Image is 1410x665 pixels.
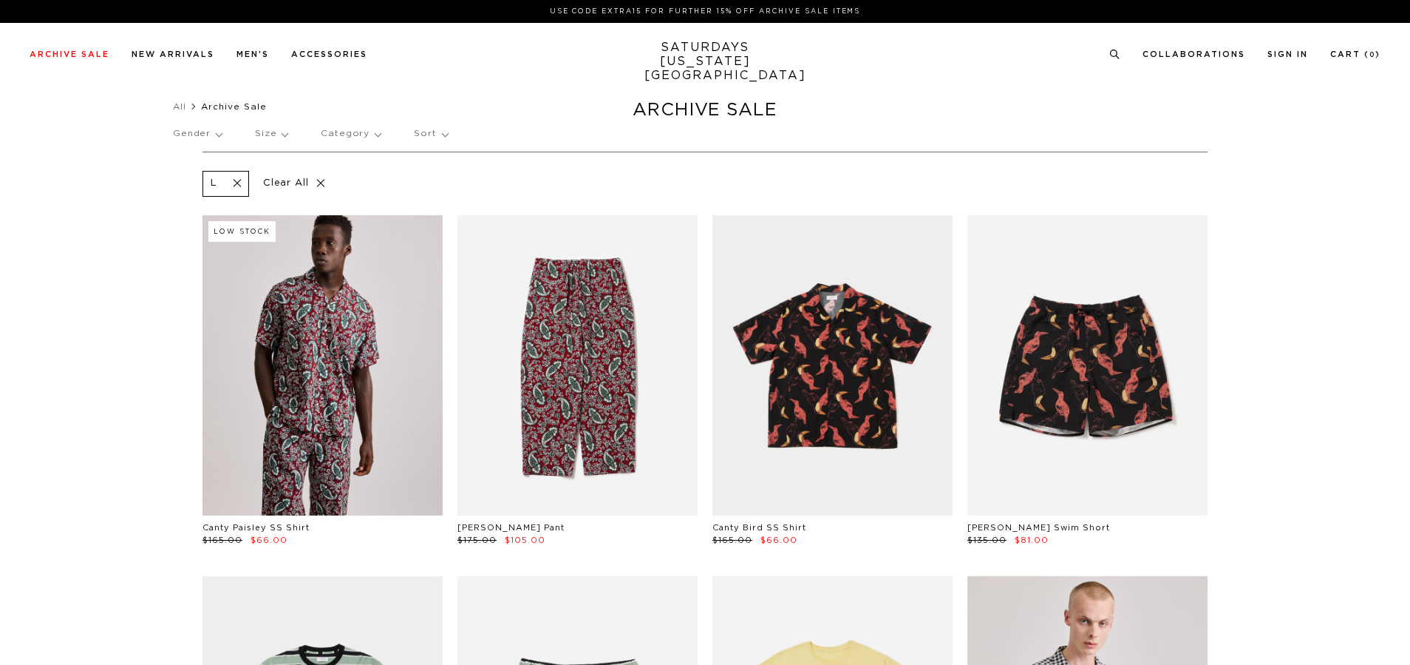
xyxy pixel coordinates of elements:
a: Canty Paisley SS Shirt [202,524,310,532]
p: Size [255,117,287,151]
a: Accessories [291,50,367,58]
p: Sort [414,117,447,151]
a: Canty Bird SS Shirt [712,524,806,532]
span: Archive Sale [201,102,267,111]
span: $105.00 [505,536,545,544]
span: $66.00 [251,536,287,544]
a: Archive Sale [30,50,109,58]
div: Low Stock [208,221,276,242]
a: SATURDAYS[US_STATE][GEOGRAPHIC_DATA] [644,41,766,83]
p: Gender [173,117,222,151]
a: Men's [236,50,269,58]
p: Clear All [256,171,333,197]
p: Category [321,117,381,151]
span: $135.00 [967,536,1007,544]
small: 0 [1369,52,1375,58]
span: $81.00 [1015,536,1049,544]
span: $165.00 [712,536,752,544]
a: New Arrivals [132,50,214,58]
a: Collaborations [1142,50,1245,58]
a: [PERSON_NAME] Swim Short [967,524,1110,532]
a: Cart (0) [1330,50,1380,58]
a: Sign In [1267,50,1308,58]
span: $175.00 [457,536,497,544]
p: L [211,178,217,190]
a: All [173,102,186,111]
a: [PERSON_NAME] Pant [457,524,565,532]
span: $165.00 [202,536,242,544]
span: $66.00 [760,536,797,544]
p: Use Code EXTRA15 for Further 15% Off Archive Sale Items [35,6,1375,17]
